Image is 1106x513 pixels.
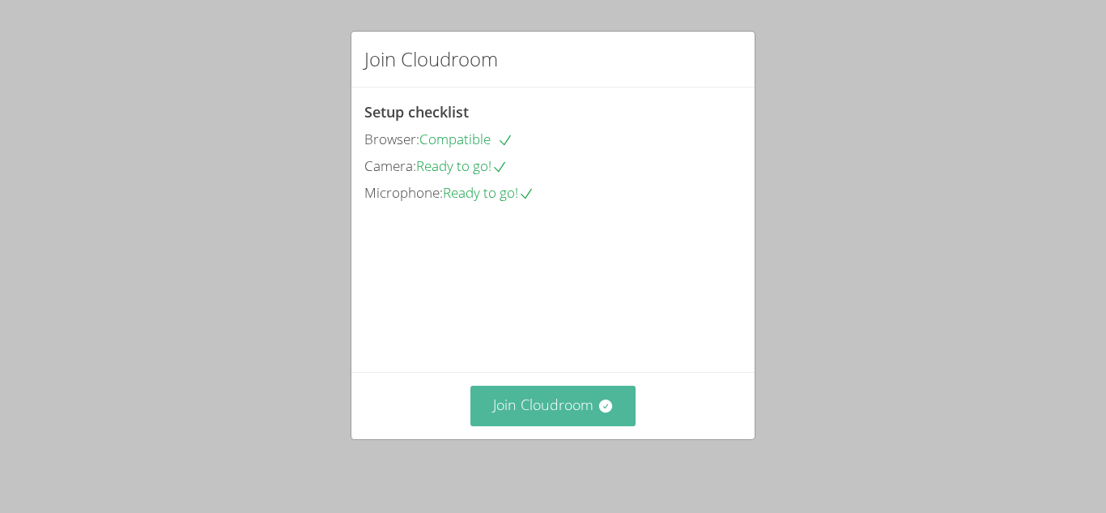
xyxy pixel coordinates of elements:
[364,156,416,175] span: Camera:
[364,102,469,122] span: Setup checklist
[470,386,636,425] button: Join Cloudroom
[419,130,513,148] span: Compatible
[416,156,508,175] span: Ready to go!
[364,183,443,202] span: Microphone:
[364,45,498,74] h2: Join Cloudroom
[443,183,534,202] span: Ready to go!
[364,130,419,148] span: Browser:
